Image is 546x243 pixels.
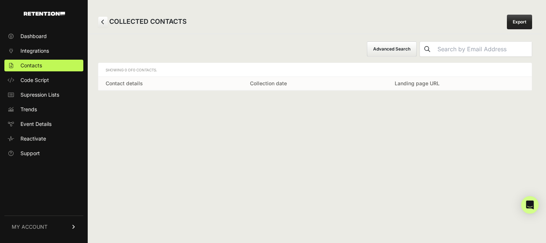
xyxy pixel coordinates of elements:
[521,196,539,214] div: Open Intercom Messenger
[4,104,83,115] a: Trends
[4,45,83,57] a: Integrations
[12,223,48,231] span: MY ACCOUNT
[20,47,49,55] span: Integrations
[20,91,59,98] span: Supression Lists
[4,30,83,42] a: Dashboard
[507,15,532,29] a: Export
[20,135,46,142] span: Reactivate
[4,133,83,145] a: Reactivate
[20,150,40,157] span: Support
[106,68,157,72] span: Showing 0 of
[20,106,37,113] span: Trends
[20,33,47,40] span: Dashboard
[20,62,42,69] span: Contacts
[4,74,83,86] a: Code Script
[24,12,65,16] img: Retention.com
[133,68,157,72] span: 0 Contacts.
[367,41,417,57] button: Advanced Search
[20,76,49,84] span: Code Script
[20,120,52,128] span: Event Details
[4,147,83,159] a: Support
[4,216,83,238] a: MY ACCOUNT
[250,80,287,86] a: Collection date
[98,16,187,27] h2: COLLECTED CONTACTS
[4,118,83,130] a: Event Details
[106,80,143,86] a: Contact details
[395,80,440,86] a: Landing page URL
[4,89,83,101] a: Supression Lists
[4,60,83,71] a: Contacts
[435,42,532,56] input: Search by Email Address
